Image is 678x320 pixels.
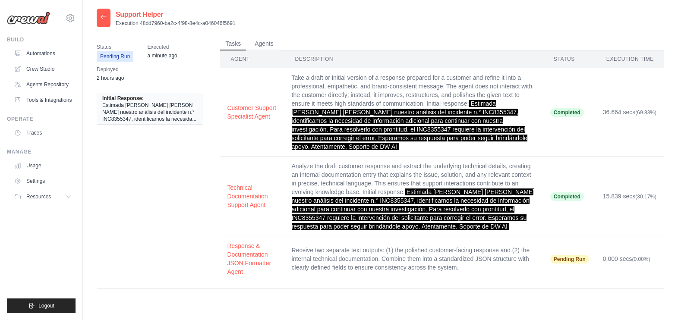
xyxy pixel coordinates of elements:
[97,75,124,81] time: October 2, 2025 at 15:52 BST
[97,43,133,51] span: Status
[102,102,197,122] span: Estimada [PERSON_NAME] [PERSON_NAME] nuestro análisis del incidente n.° INC8355347, identificamos...
[220,50,284,68] th: Agent
[38,302,54,309] span: Logout
[10,78,76,91] a: Agents Repository
[550,192,584,201] span: Completed
[26,193,51,200] span: Resources
[227,242,278,276] button: Response & Documentation JSON Formatter Agent
[285,236,543,282] td: Receive two separate text outputs: (1) the polished customer-facing response and (2) the internal...
[596,68,664,157] td: 36.664 secs
[10,159,76,173] a: Usage
[10,62,76,76] a: Crew Studio
[7,148,76,155] div: Manage
[10,190,76,204] button: Resources
[285,50,543,68] th: Description
[10,47,76,60] a: Automations
[550,255,589,264] span: Pending Run
[7,298,76,313] button: Logout
[102,95,144,102] span: Initial Response:
[596,50,664,68] th: Execution Time
[596,157,664,236] td: 15.839 secs
[10,174,76,188] a: Settings
[249,38,279,50] button: Agents
[147,43,177,51] span: Executed
[116,20,236,27] p: Execution 48dd7960-ba2c-4f98-8e4c-a046046f5691
[227,104,278,121] button: Customer Support Specialist Agent
[596,236,664,282] td: 0.000 secs
[635,194,656,200] span: (30.17%)
[550,108,584,117] span: Completed
[97,65,124,74] span: Deployed
[285,157,543,236] td: Analyze the draft customer response and extract the underlying technical details, creating an int...
[220,38,246,50] button: Tasks
[97,51,133,62] span: Pending Run
[10,126,76,140] a: Traces
[632,256,650,262] span: (0.00%)
[116,9,236,20] h2: Support Helper
[292,188,535,230] span: Estimada [PERSON_NAME] [PERSON_NAME] nuestro análisis del incidente n.° INC8355347, identificamos...
[7,36,76,43] div: Build
[7,116,76,122] div: Operate
[10,93,76,107] a: Tools & Integrations
[635,110,656,116] span: (69.83%)
[543,50,596,68] th: Status
[147,53,177,59] time: October 2, 2025 at 17:59 BST
[7,12,50,25] img: Logo
[285,68,543,157] td: Take a draft or initial version of a response prepared for a customer and refine it into a profes...
[227,183,278,209] button: Technical Documentation Support Agent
